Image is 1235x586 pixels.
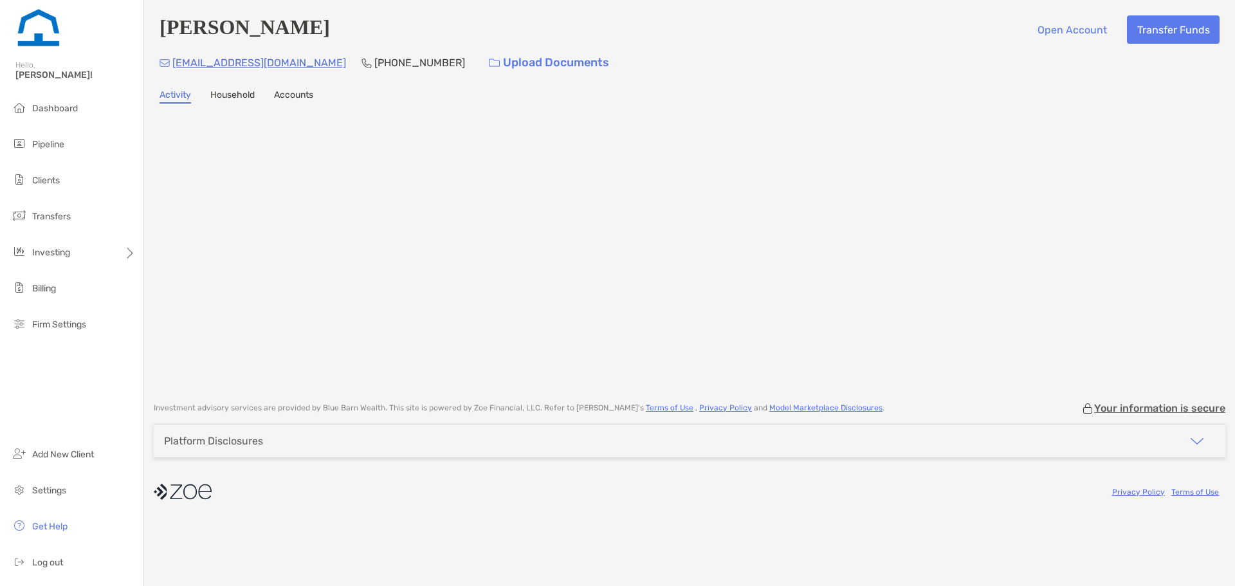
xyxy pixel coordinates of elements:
a: Household [210,89,255,104]
span: Log out [32,557,63,568]
img: logout icon [12,554,27,569]
h4: [PERSON_NAME] [160,15,330,44]
span: Settings [32,485,66,496]
a: Activity [160,89,191,104]
img: clients icon [12,172,27,187]
img: firm-settings icon [12,316,27,331]
a: Terms of Use [646,403,693,412]
img: button icon [489,59,500,68]
img: pipeline icon [12,136,27,151]
span: Transfers [32,211,71,222]
span: Get Help [32,521,68,532]
img: company logo [154,477,212,506]
img: add_new_client icon [12,446,27,461]
p: Your information is secure [1094,402,1225,414]
button: Transfer Funds [1127,15,1220,44]
div: Platform Disclosures [164,435,263,447]
img: Phone Icon [361,58,372,68]
span: Firm Settings [32,319,86,330]
a: Terms of Use [1171,488,1219,497]
img: Zoe Logo [15,5,62,51]
span: Billing [32,283,56,294]
a: Privacy Policy [699,403,752,412]
img: get-help icon [12,518,27,533]
img: investing icon [12,244,27,259]
p: [PHONE_NUMBER] [374,55,465,71]
span: Investing [32,247,70,258]
span: Add New Client [32,449,94,460]
img: billing icon [12,280,27,295]
span: [PERSON_NAME]! [15,69,136,80]
img: transfers icon [12,208,27,223]
span: Pipeline [32,139,64,150]
a: Privacy Policy [1112,488,1165,497]
span: Dashboard [32,103,78,114]
p: Investment advisory services are provided by Blue Barn Wealth . This site is powered by Zoe Finan... [154,403,884,413]
img: Email Icon [160,59,170,67]
img: settings icon [12,482,27,497]
a: Upload Documents [480,49,617,77]
span: Clients [32,175,60,186]
button: Open Account [1027,15,1117,44]
a: Accounts [274,89,313,104]
p: [EMAIL_ADDRESS][DOMAIN_NAME] [172,55,346,71]
img: dashboard icon [12,100,27,115]
a: Model Marketplace Disclosures [769,403,883,412]
img: icon arrow [1189,434,1205,449]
